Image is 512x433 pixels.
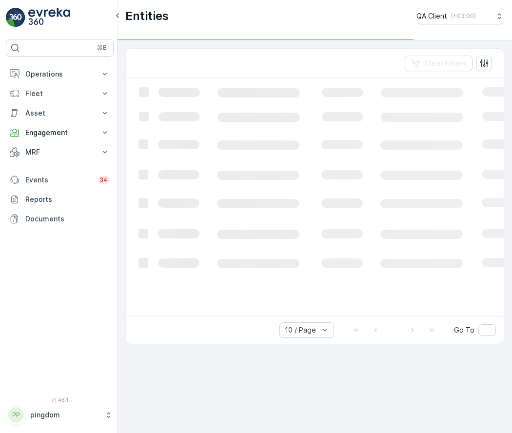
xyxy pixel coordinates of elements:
[6,103,114,123] button: Asset
[8,407,24,423] div: PP
[25,128,94,138] p: Engagement
[405,56,473,71] button: Clear Filters
[6,64,114,84] button: Operations
[28,8,70,27] img: logo_light-DOdMpM7g.png
[451,12,476,20] p: ( +03:00 )
[6,170,114,190] a: Events34
[6,397,114,403] span: v 1.48.1
[416,11,447,21] p: QA Client
[6,190,114,209] a: Reports
[25,175,92,185] p: Events
[424,59,467,68] p: Clear Filters
[25,108,94,118] p: Asset
[99,176,108,184] p: 34
[25,195,110,204] p: Reports
[6,84,114,103] button: Fleet
[416,8,504,24] button: QA Client(+03:00)
[6,405,114,425] button: PPpingdom
[25,147,94,157] p: MRF
[6,209,114,229] a: Documents
[25,214,110,224] p: Documents
[6,8,25,27] img: logo
[6,142,114,162] button: MRF
[30,410,100,420] p: pingdom
[25,69,94,79] p: Operations
[6,123,114,142] button: Engagement
[25,89,94,98] p: Fleet
[454,325,474,335] span: Go To
[97,44,107,52] p: ⌘B
[125,8,169,24] p: Entities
